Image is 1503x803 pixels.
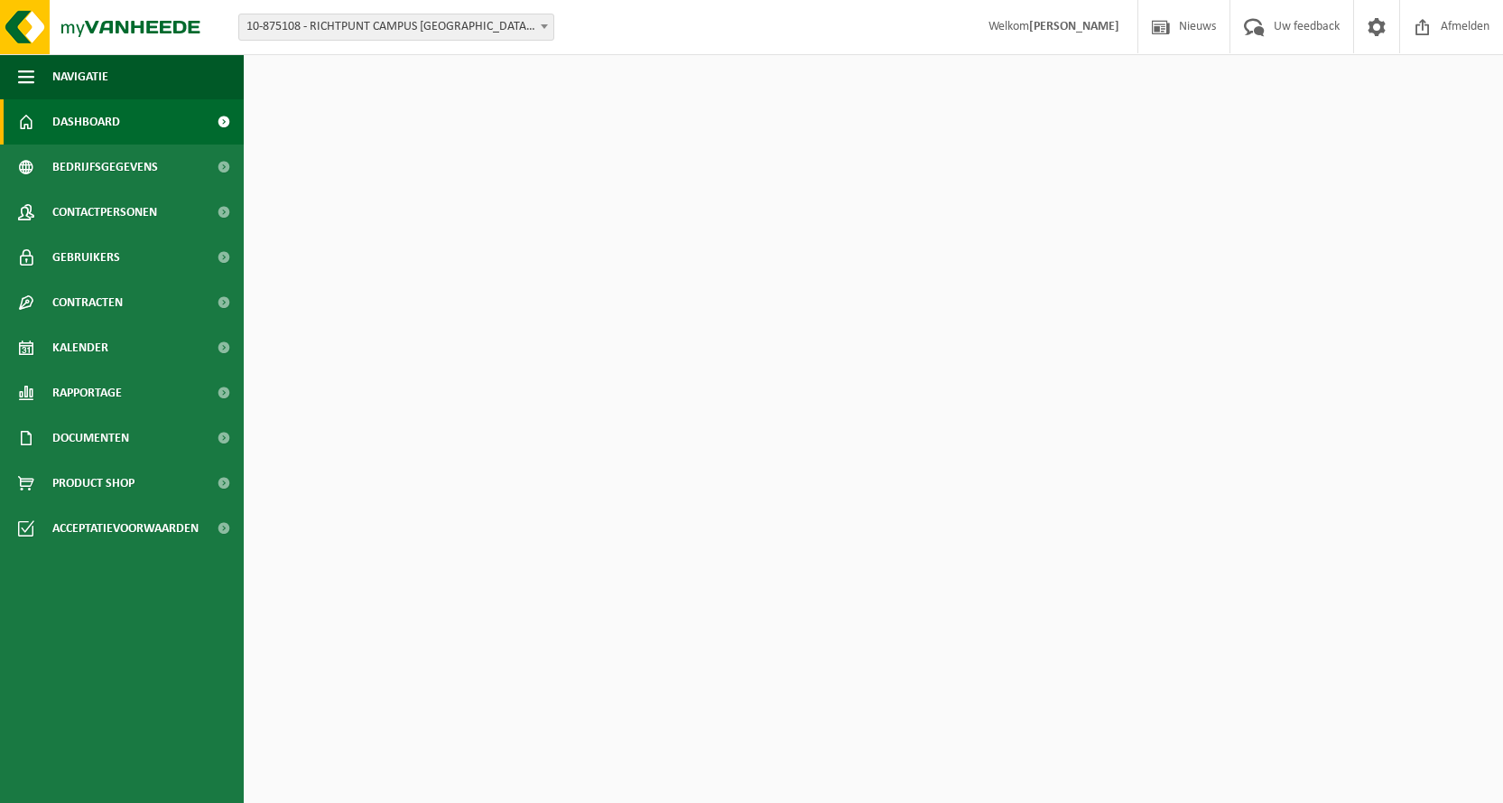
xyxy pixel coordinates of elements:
[52,190,157,235] span: Contactpersonen
[52,145,158,190] span: Bedrijfsgegevens
[52,370,122,416] span: Rapportage
[52,280,123,325] span: Contracten
[52,325,108,370] span: Kalender
[52,461,135,506] span: Product Shop
[239,14,553,40] span: 10-875108 - RICHTPUNT CAMPUS BUGGENHOUT - BUGGENHOUT
[52,416,129,461] span: Documenten
[52,506,199,551] span: Acceptatievoorwaarden
[238,14,554,41] span: 10-875108 - RICHTPUNT CAMPUS BUGGENHOUT - BUGGENHOUT
[1029,20,1119,33] strong: [PERSON_NAME]
[52,54,108,99] span: Navigatie
[52,235,120,280] span: Gebruikers
[52,99,120,145] span: Dashboard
